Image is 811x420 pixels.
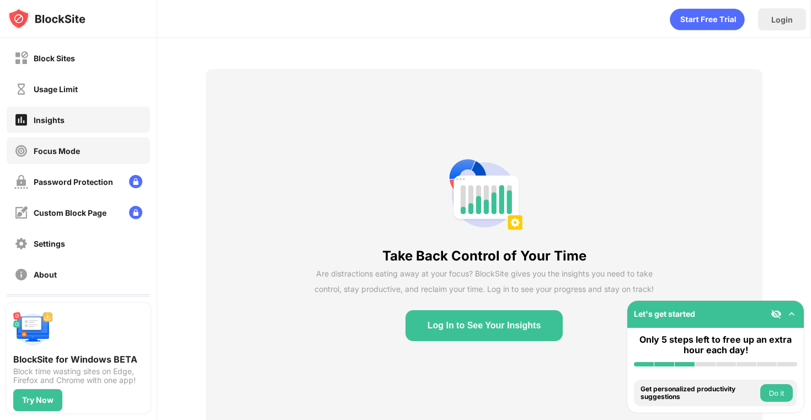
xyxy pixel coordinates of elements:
[14,82,28,96] img: time-usage-off.svg
[634,309,695,318] div: Let's get started
[786,309,797,320] img: omni-setup-toggle.svg
[445,155,524,235] img: insights-non-login-state.png
[314,266,654,297] div: Are distractions eating away at your focus? BlockSite gives you the insights you need to take con...
[34,54,75,63] div: Block Sites
[34,177,113,187] div: Password Protection
[129,175,142,188] img: lock-menu.svg
[34,146,80,156] div: Focus Mode
[34,84,78,94] div: Usage Limit
[34,239,65,248] div: Settings
[129,206,142,219] img: lock-menu.svg
[14,175,28,189] img: password-protection-off.svg
[771,309,782,320] img: eye-not-visible.svg
[14,206,28,220] img: customize-block-page-off.svg
[634,334,797,355] div: Only 5 steps left to free up an extra hour each day!
[771,15,793,24] div: Login
[405,310,563,341] button: Log In to See Your Insights
[34,208,106,217] div: Custom Block Page
[382,248,586,264] div: Take Back Control of Your Time
[8,8,86,30] img: logo-blocksite.svg
[14,51,28,65] img: block-off.svg
[641,385,757,401] div: Get personalized productivity suggestions
[34,270,57,279] div: About
[670,8,745,30] div: animation
[34,115,65,125] div: Insights
[22,396,54,405] div: Try Now
[760,384,793,402] button: Do it
[14,237,28,251] img: settings-off.svg
[13,310,53,349] img: push-desktop.svg
[14,144,28,158] img: focus-off.svg
[13,367,143,385] div: Block time wasting sites on Edge, Firefox and Chrome with one app!
[13,354,143,365] div: BlockSite for Windows BETA
[14,113,28,127] img: insights-on.svg
[14,268,28,281] img: about-off.svg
